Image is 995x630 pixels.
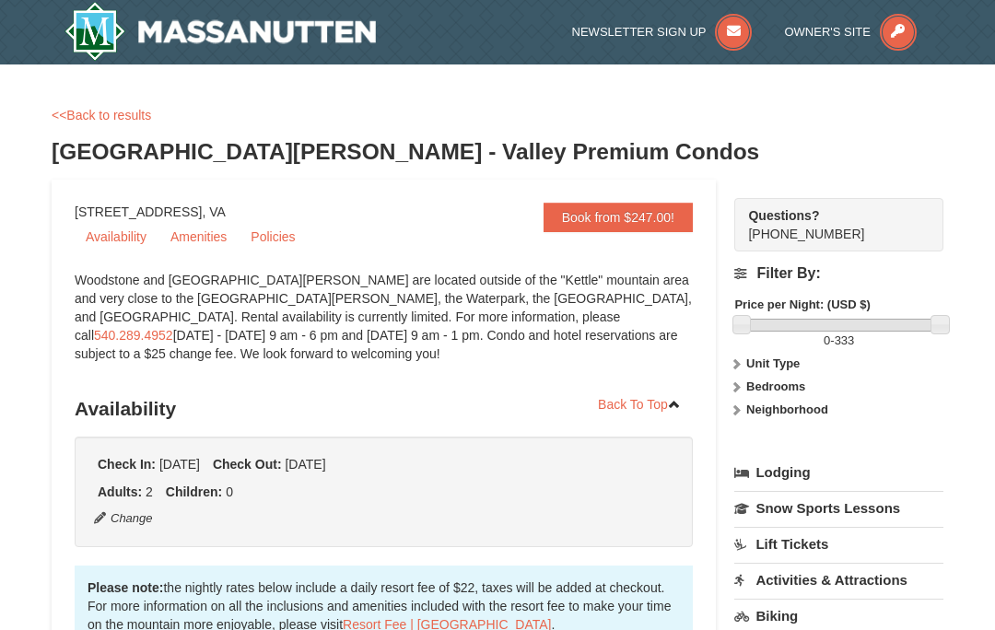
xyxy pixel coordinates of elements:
[52,134,943,170] h3: [GEOGRAPHIC_DATA][PERSON_NAME] - Valley Premium Condos
[746,379,805,393] strong: Bedrooms
[75,391,693,427] h3: Availability
[159,457,200,472] span: [DATE]
[226,484,233,499] span: 0
[146,484,153,499] span: 2
[159,223,238,251] a: Amenities
[572,25,707,39] span: Newsletter Sign Up
[64,2,376,61] img: Massanutten Resort Logo
[75,223,158,251] a: Availability
[835,333,855,347] span: 333
[784,25,917,39] a: Owner's Site
[746,356,800,370] strong: Unit Type
[586,391,693,418] a: Back To Top
[213,457,282,472] strong: Check Out:
[52,108,151,122] a: <<Back to results
[572,25,753,39] a: Newsletter Sign Up
[285,457,325,472] span: [DATE]
[734,332,943,350] label: -
[88,580,163,595] strong: Please note:
[544,203,693,232] a: Book from $247.00!
[166,484,222,499] strong: Children:
[734,527,943,561] a: Lift Tickets
[734,297,870,311] strong: Price per Night: (USD $)
[734,491,943,525] a: Snow Sports Lessons
[64,2,376,61] a: Massanutten Resort
[748,206,910,241] span: [PHONE_NUMBER]
[94,328,173,343] a: 540.289.4952
[734,456,943,489] a: Lodging
[734,563,943,597] a: Activities & Attractions
[75,271,693,381] div: Woodstone and [GEOGRAPHIC_DATA][PERSON_NAME] are located outside of the "Kettle" mountain area an...
[93,508,154,529] button: Change
[98,484,142,499] strong: Adults:
[746,402,828,416] strong: Neighborhood
[784,25,871,39] span: Owner's Site
[824,333,830,347] span: 0
[98,457,156,472] strong: Check In:
[240,223,306,251] a: Policies
[734,265,943,282] h4: Filter By:
[748,208,819,223] strong: Questions?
